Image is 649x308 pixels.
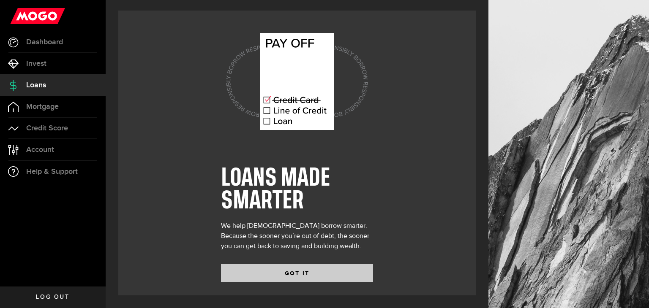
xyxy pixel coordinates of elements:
[26,81,46,89] span: Loans
[221,264,373,282] button: GOT IT
[36,294,69,300] span: Log out
[26,60,46,68] span: Invest
[221,221,373,251] div: We help [DEMOGRAPHIC_DATA] borrow smarter. Because the sooner you’re out of debt, the sooner you ...
[26,146,54,154] span: Account
[221,167,373,213] h1: LOANS MADE SMARTER
[26,103,59,111] span: Mortgage
[7,3,32,29] button: Open LiveChat chat widget
[26,38,63,46] span: Dashboard
[26,168,78,176] span: Help & Support
[26,124,68,132] span: Credit Score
